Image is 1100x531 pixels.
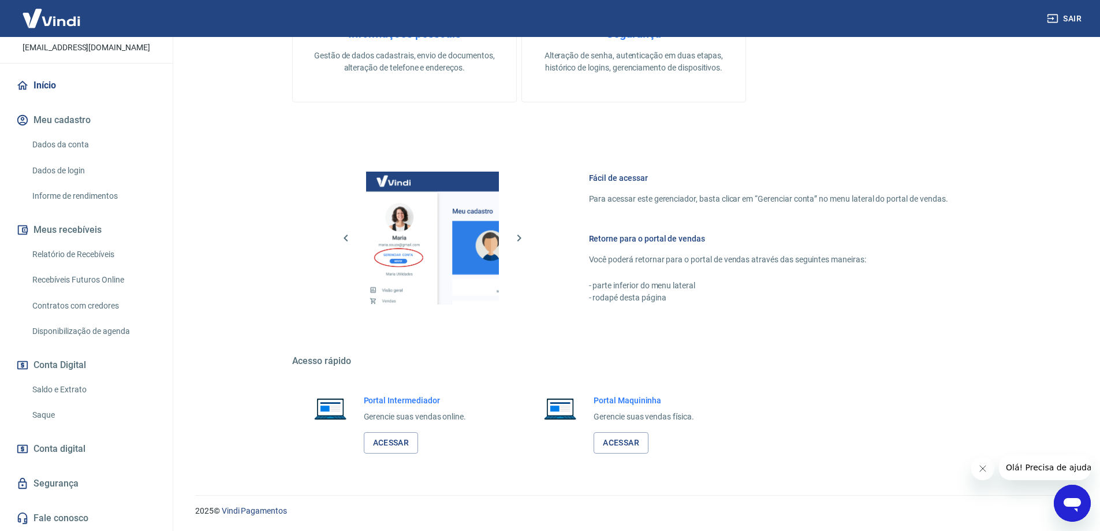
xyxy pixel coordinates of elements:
button: Conta Digital [14,352,159,378]
img: Imagem de um notebook aberto [306,395,355,422]
h6: Fácil de acessar [589,172,948,184]
a: Conta digital [14,436,159,462]
a: Dados de login [28,159,159,183]
a: Saldo e Extrato [28,378,159,402]
p: - rodapé desta página [589,292,948,304]
iframe: Fechar mensagem [971,457,994,480]
iframe: Botão para abrir a janela de mensagens [1054,485,1091,522]
a: Início [14,73,159,98]
button: Meus recebíveis [14,217,159,243]
h5: Acesso rápido [292,355,976,367]
p: [EMAIL_ADDRESS][DOMAIN_NAME] [23,42,150,54]
a: Recebíveis Futuros Online [28,268,159,292]
p: Gestão de dados cadastrais, envio de documentos, alteração de telefone e endereços. [311,50,498,74]
p: - parte inferior do menu lateral [589,280,948,292]
a: Fale conosco [14,506,159,531]
a: Saque [28,403,159,427]
h6: Retorne para o portal de vendas [589,233,948,244]
img: Imagem de um notebook aberto [536,395,584,422]
p: [PERSON_NAME] Toiomoto Sanches [9,13,163,37]
button: Sair [1045,8,1086,29]
a: Acessar [364,432,419,454]
p: Para acessar este gerenciador, basta clicar em “Gerenciar conta” no menu lateral do portal de ven... [589,193,948,205]
p: Gerencie suas vendas online. [364,411,467,423]
p: Gerencie suas vendas física. [594,411,694,423]
img: Imagem da dashboard mostrando o botão de gerenciar conta na sidebar no lado esquerdo [366,172,499,305]
p: Alteração de senha, autenticação em duas etapas, histórico de logins, gerenciamento de dispositivos. [540,50,727,74]
iframe: Mensagem da empresa [999,455,1091,480]
a: Vindi Pagamentos [222,506,287,515]
span: Olá! Precisa de ajuda? [7,8,97,17]
button: Meu cadastro [14,107,159,133]
img: Vindi [14,1,89,36]
h6: Portal Maquininha [594,395,694,406]
a: Acessar [594,432,648,454]
p: Você poderá retornar para o portal de vendas através das seguintes maneiras: [589,254,948,266]
a: Informe de rendimentos [28,184,159,208]
a: Segurança [14,471,159,496]
a: Dados da conta [28,133,159,157]
a: Relatório de Recebíveis [28,243,159,266]
a: Contratos com credores [28,294,159,318]
span: Conta digital [33,441,85,457]
a: Disponibilização de agenda [28,320,159,343]
h6: Portal Intermediador [364,395,467,406]
p: 2025 © [195,505,1072,517]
